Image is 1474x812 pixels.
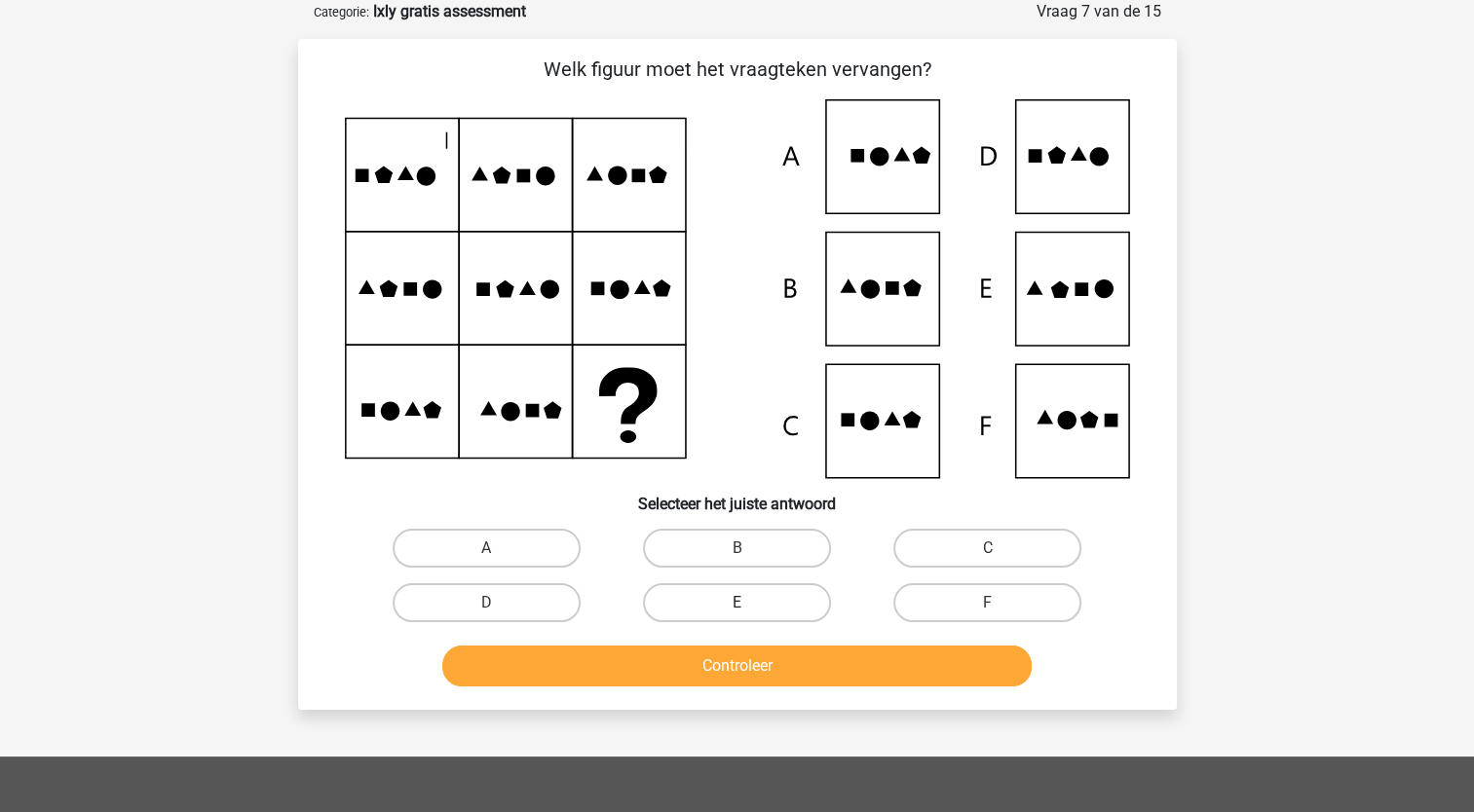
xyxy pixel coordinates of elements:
small: Categorie: [314,5,369,19]
label: F [893,583,1081,622]
strong: Ixly gratis assessment [373,2,526,20]
p: Welk figuur moet het vraagteken vervangen? [329,55,1146,84]
button: Controleer [442,646,1032,686]
label: E [643,583,831,622]
label: C [893,529,1081,568]
h6: Selecteer het juiste antwoord [329,479,1146,513]
label: D [393,583,581,622]
label: A [393,529,581,568]
label: B [643,529,831,568]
